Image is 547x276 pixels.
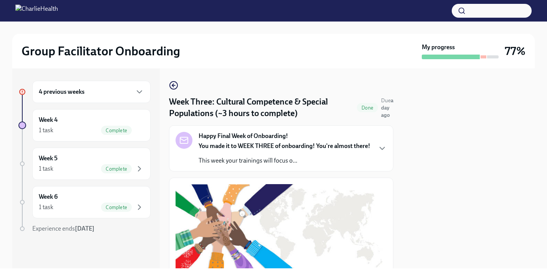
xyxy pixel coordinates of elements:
[75,225,94,232] strong: [DATE]
[101,205,132,210] span: Complete
[18,109,151,141] a: Week 41 taskComplete
[39,116,58,124] h6: Week 4
[39,154,58,163] h6: Week 5
[39,165,53,173] div: 1 task
[18,148,151,180] a: Week 51 taskComplete
[357,105,378,111] span: Done
[15,5,58,17] img: CharlieHealth
[32,225,94,232] span: Experience ends
[101,166,132,172] span: Complete
[39,203,53,211] div: 1 task
[381,97,393,119] span: September 23rd, 2025 09:00
[101,128,132,133] span: Complete
[199,156,370,165] p: This week your trainings will focus o...
[505,44,525,58] h3: 77%
[422,43,455,52] strong: My progress
[176,184,387,271] button: Zoom image
[32,81,151,103] div: 4 previous weeks
[381,97,393,118] span: Due
[39,88,85,96] h6: 4 previous weeks
[199,142,370,150] strong: You made it to WEEK THREE of onboarding! You're almost there!
[381,97,393,118] strong: a day ago
[18,186,151,218] a: Week 61 taskComplete
[199,132,288,140] strong: Happy Final Week of Onboarding!
[22,43,180,59] h2: Group Facilitator Onboarding
[39,193,58,201] h6: Week 6
[39,126,53,135] div: 1 task
[169,96,354,119] h4: Week Three: Cultural Competence & Special Populations (~3 hours to complete)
